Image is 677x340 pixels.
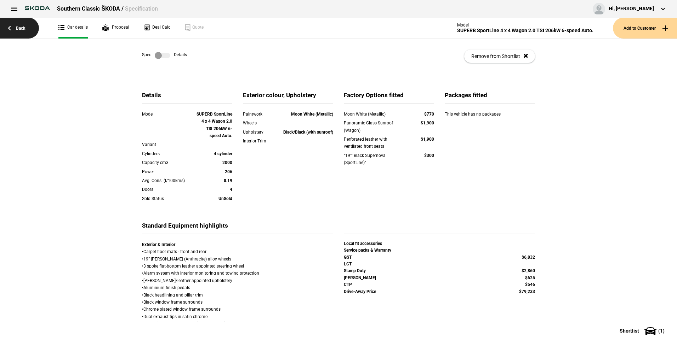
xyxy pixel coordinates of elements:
div: Power [142,168,196,175]
strong: $546 [525,282,535,287]
div: SUPERB SportLine 4 x 4 Wagon 2.0 TSI 206kW 6-speed Auto. [457,28,593,34]
div: Packages fitted [445,91,535,104]
strong: $300 [424,153,434,158]
strong: UnSold [218,196,232,201]
div: Variant [142,141,196,148]
div: Sold Status [142,195,196,202]
button: Shortlist(1) [609,322,677,340]
div: Standard Equipment highlights [142,222,333,234]
strong: $6,832 [522,255,535,260]
strong: [PERSON_NAME] [344,275,376,280]
strong: LCT [344,262,352,266]
strong: Service packs & Warranty [344,248,391,253]
strong: $79,233 [519,289,535,294]
strong: $2,860 [522,268,535,273]
img: skoda.png [21,3,53,13]
div: Panoramic Glass Sunroof (Wagon) [344,119,407,134]
div: Spec Details [142,52,187,59]
strong: $770 [424,112,434,117]
div: Capacity cm3 [142,159,196,166]
div: Southern Classic ŠKODA / [57,5,158,13]
strong: 2000 [222,160,232,165]
a: Car details [58,18,88,39]
strong: Stamp Duty [344,268,366,273]
strong: Moon White (Metallic) [291,112,333,117]
div: Paintwork [243,111,279,118]
div: This vehicle has no packages [445,111,535,125]
div: Perforated leather with ventilated front seats [344,136,407,150]
span: Specification [125,5,158,12]
a: Proposal [102,18,129,39]
strong: Black/Black (with sunroof) [283,130,333,135]
div: "19"" Black Supernova (SportLine)" [344,152,407,166]
strong: 206 [225,169,232,174]
strong: $625 [525,275,535,280]
strong: $1,900 [421,121,434,125]
div: Moon White (Metallic) [344,111,407,118]
div: Model [142,111,196,118]
strong: Exterior & Interior [142,242,175,247]
div: Interior Trim [243,137,279,145]
strong: CTP [344,282,352,287]
strong: Local fit accessories [344,241,382,246]
div: Wheels [243,119,279,127]
div: Details [142,91,232,104]
strong: 4 [230,187,232,192]
span: Shortlist [620,328,639,333]
div: Avg. Cons. (l/100kms) [142,177,196,184]
strong: Drive-Away Price [344,289,376,294]
div: Model [457,23,593,28]
strong: 8.19 [224,178,232,183]
strong: SUPERB SportLine 4 x 4 Wagon 2.0 TSI 206kW 6-speed Auto. [197,112,232,138]
strong: GST [344,255,352,260]
div: Hi, [PERSON_NAME] [609,5,654,12]
div: Cylinders [142,150,196,157]
strong: 4 cylinder [214,151,232,156]
button: Add to Customer [613,18,677,39]
span: ( 1 ) [658,328,665,333]
div: Doors [142,186,196,193]
button: Remove from Shortlist [464,49,535,63]
div: Upholstery [243,129,279,136]
a: Deal Calc [143,18,170,39]
strong: $1,900 [421,137,434,142]
div: Exterior colour, Upholstery [243,91,333,104]
div: Factory Options fitted [344,91,434,104]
